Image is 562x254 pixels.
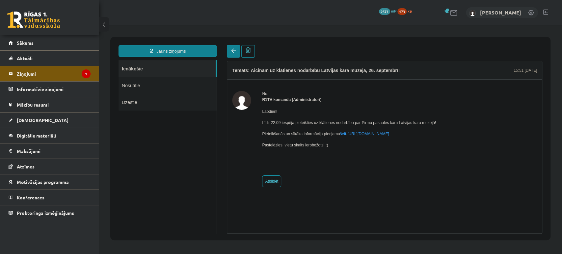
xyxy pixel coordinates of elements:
legend: Informatīvie ziņojumi [17,82,91,97]
p: Labdien! [163,83,337,89]
a: [PERSON_NAME] [480,9,521,16]
p: Pasteidzies, vietu skaits ierobežots! :) [163,117,337,123]
a: 2571 mP [379,8,396,13]
a: [URL][DOMAIN_NAME] [249,106,290,111]
div: 15:51 [DATE] [415,42,438,48]
span: mP [391,8,396,13]
span: [DEMOGRAPHIC_DATA] [17,117,68,123]
a: 173 xp [397,8,415,13]
a: Jauns ziņojums [20,20,118,32]
a: Dzēstie [20,68,118,85]
legend: Maksājumi [17,143,91,159]
span: Konferences [17,194,44,200]
a: [DEMOGRAPHIC_DATA] [9,113,91,128]
a: Proktoringa izmēģinājums [9,205,91,220]
a: Nosūtītie [20,52,118,68]
a: Rīgas 1. Tālmācības vidusskola [7,12,60,28]
i: 1 [82,69,91,78]
a: Aktuāli [9,51,91,66]
a: Ziņojumi1 [9,66,91,81]
a: šeit [241,106,247,111]
strong: R1TV komanda (Administratori) [163,72,223,77]
p: Līdz 22.09 iespēja pieteikties uz klātienes nodarbību par Pirmo pasaules karu Latvijas kara muzejā! [163,94,337,100]
span: Digitālie materiāli [17,133,56,139]
span: Aktuāli [17,55,33,61]
a: Mācību resursi [9,97,91,112]
a: Atbildēt [163,150,182,162]
a: Atzīmes [9,159,91,174]
span: xp [408,8,412,13]
h4: Temats: Aicinām uz klātienes nodarbību Latvijas kara muzejā, 26. septembrī! [133,42,301,48]
span: 2571 [379,8,390,15]
img: R1TV komanda [133,65,152,85]
span: 173 [397,8,407,15]
p: Pieteikšanās un sīkāka informācija pieejama - [163,106,337,112]
img: Jekaterina Zeļeņina [469,10,476,16]
div: No: [163,65,337,71]
a: Digitālie materiāli [9,128,91,143]
a: Konferences [9,190,91,205]
span: Sākums [17,40,34,46]
a: Motivācijas programma [9,174,91,190]
a: Sākums [9,35,91,50]
a: Maksājumi [9,143,91,159]
span: Atzīmes [17,164,35,169]
span: Proktoringa izmēģinājums [17,210,74,216]
span: Mācību resursi [17,102,49,108]
a: Informatīvie ziņojumi [9,82,91,97]
a: Ienākošie [20,35,117,52]
legend: Ziņojumi [17,66,91,81]
span: Motivācijas programma [17,179,69,185]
